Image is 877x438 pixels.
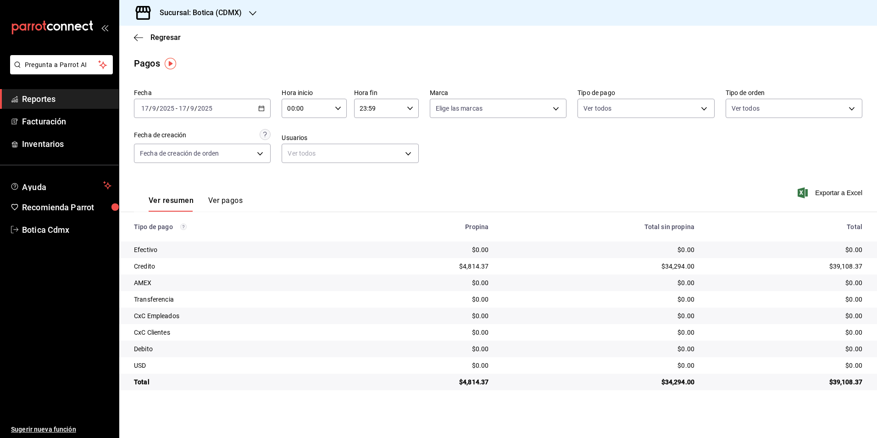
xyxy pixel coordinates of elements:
[10,55,113,74] button: Pregunta a Parrot AI
[503,295,694,304] div: $0.00
[22,224,111,236] span: Botica Cdmx
[152,105,156,112] input: --
[134,90,271,96] label: Fecha
[363,278,488,287] div: $0.00
[354,90,419,96] label: Hora fin
[208,196,243,212] button: Ver pagos
[709,328,862,337] div: $0.00
[503,262,694,271] div: $34,294.00
[709,377,862,387] div: $39,108.37
[165,58,176,69] img: Tooltip marker
[197,105,213,112] input: ----
[187,105,189,112] span: /
[709,361,862,370] div: $0.00
[134,295,349,304] div: Transferencia
[156,105,159,112] span: /
[282,90,346,96] label: Hora inicio
[101,24,108,31] button: open_drawer_menu
[11,425,111,434] span: Sugerir nueva función
[577,90,714,96] label: Tipo de pago
[134,361,349,370] div: USD
[22,93,111,105] span: Reportes
[363,262,488,271] div: $4,814.37
[22,115,111,128] span: Facturación
[363,311,488,320] div: $0.00
[282,144,418,163] div: Ver todos
[134,278,349,287] div: AMEX
[176,105,178,112] span: -
[149,196,194,212] button: Ver resumen
[799,187,862,198] button: Exportar a Excel
[134,328,349,337] div: CxC Clientes
[503,377,694,387] div: $34,294.00
[430,90,566,96] label: Marca
[25,60,99,70] span: Pregunta a Parrot AI
[134,33,181,42] button: Regresar
[134,245,349,254] div: Efectivo
[282,135,418,141] label: Usuarios
[363,223,488,230] div: Propina
[732,104,760,113] span: Ver todos
[709,311,862,320] div: $0.00
[134,377,349,387] div: Total
[503,361,694,370] div: $0.00
[22,201,111,213] span: Recomienda Parrot
[709,344,862,354] div: $0.00
[152,7,242,18] h3: Sucursal: Botica (CDMX)
[22,138,111,150] span: Inventarios
[134,311,349,320] div: CxC Empleados
[134,130,186,140] div: Fecha de creación
[150,33,181,42] span: Regresar
[709,295,862,304] div: $0.00
[503,311,694,320] div: $0.00
[141,105,149,112] input: --
[709,278,862,287] div: $0.00
[709,262,862,271] div: $39,108.37
[363,344,488,354] div: $0.00
[149,196,243,212] div: navigation tabs
[134,56,160,70] div: Pagos
[22,180,100,191] span: Ayuda
[726,90,862,96] label: Tipo de orden
[134,223,349,230] div: Tipo de pago
[436,104,483,113] span: Elige las marcas
[134,262,349,271] div: Credito
[363,361,488,370] div: $0.00
[503,278,694,287] div: $0.00
[194,105,197,112] span: /
[6,67,113,76] a: Pregunta a Parrot AI
[180,224,187,230] svg: Los pagos realizados con Pay y otras terminales son montos brutos.
[178,105,187,112] input: --
[363,245,488,254] div: $0.00
[709,245,862,254] div: $0.00
[149,105,152,112] span: /
[363,377,488,387] div: $4,814.37
[363,328,488,337] div: $0.00
[363,295,488,304] div: $0.00
[159,105,175,112] input: ----
[583,104,611,113] span: Ver todos
[190,105,194,112] input: --
[134,344,349,354] div: Debito
[709,223,862,230] div: Total
[503,344,694,354] div: $0.00
[140,149,219,158] span: Fecha de creación de orden
[503,328,694,337] div: $0.00
[503,223,694,230] div: Total sin propina
[503,245,694,254] div: $0.00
